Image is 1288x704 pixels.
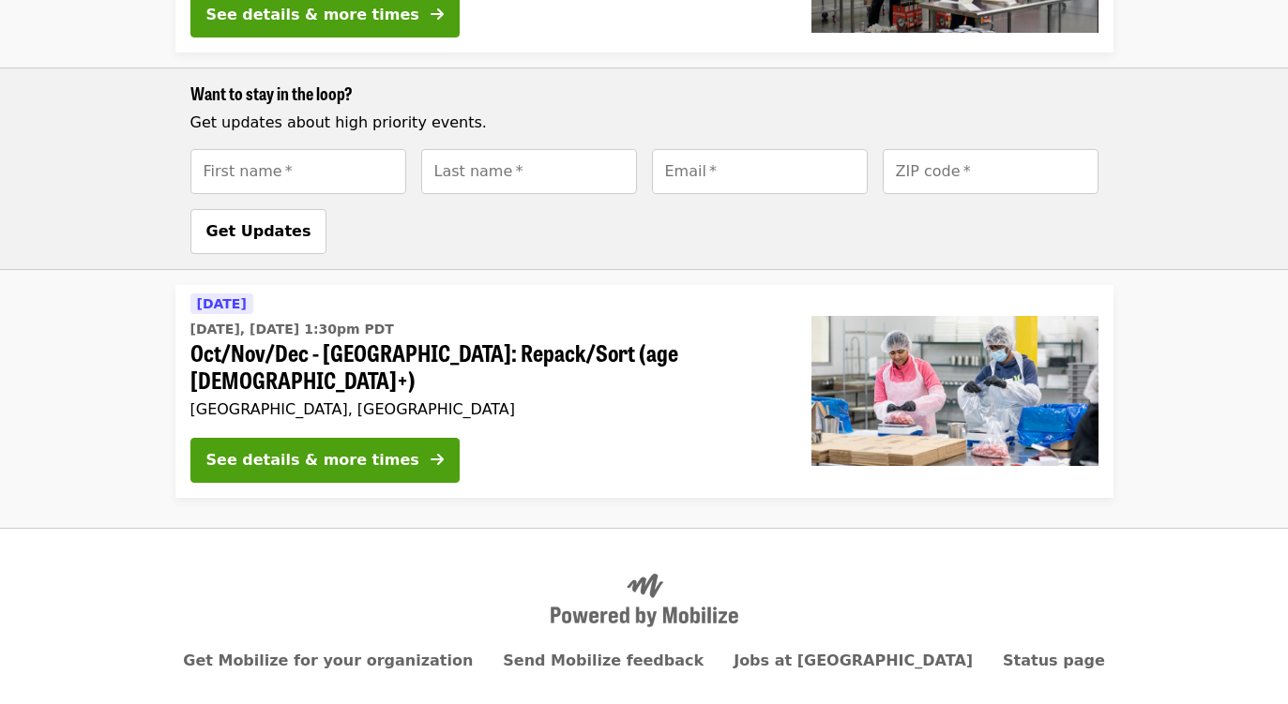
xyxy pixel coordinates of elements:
[190,320,394,339] time: [DATE], [DATE] 1:30pm PDT
[190,113,487,131] span: Get updates about high priority events.
[175,285,1114,498] a: See details for "Oct/Nov/Dec - Beaverton: Repack/Sort (age 10+)"
[734,652,973,669] a: Jobs at [GEOGRAPHIC_DATA]
[190,650,1099,672] nav: Primary footer navigation
[183,652,473,669] a: Get Mobilize for your organization
[421,149,637,194] input: [object Object]
[190,438,460,483] button: See details & more times
[431,451,444,469] i: arrow-right icon
[652,149,868,194] input: [object Object]
[811,316,1099,466] img: Oct/Nov/Dec - Beaverton: Repack/Sort (age 10+) organized by Oregon Food Bank
[1003,652,1105,669] a: Status page
[190,339,781,394] span: Oct/Nov/Dec - [GEOGRAPHIC_DATA]: Repack/Sort (age [DEMOGRAPHIC_DATA]+)
[431,6,444,23] i: arrow-right icon
[190,209,327,254] button: Get Updates
[190,149,406,194] input: [object Object]
[551,574,738,628] img: Powered by Mobilize
[883,149,1099,194] input: [object Object]
[206,222,311,240] span: Get Updates
[197,296,247,311] span: [DATE]
[206,4,419,26] div: See details & more times
[503,652,704,669] a: Send Mobilize feedback
[206,449,419,472] div: See details & more times
[190,400,781,418] div: [GEOGRAPHIC_DATA], [GEOGRAPHIC_DATA]
[190,81,353,105] span: Want to stay in the loop?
